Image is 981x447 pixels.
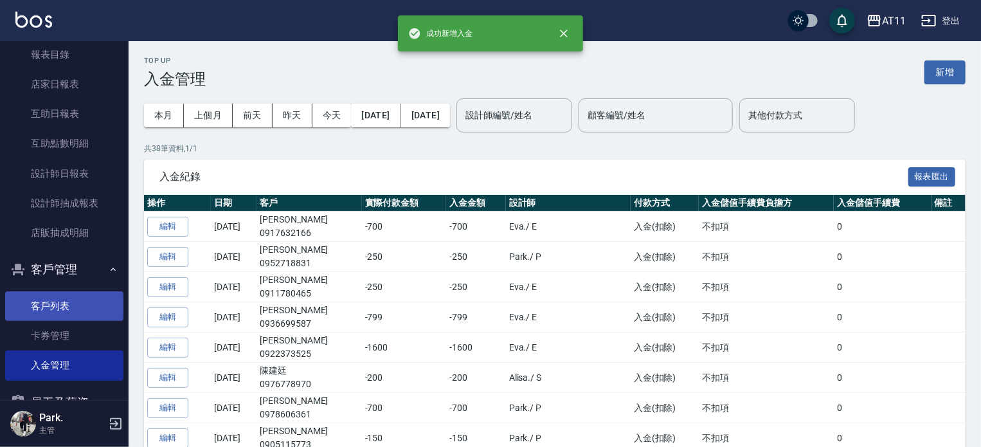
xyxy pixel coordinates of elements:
[362,393,447,423] td: -700
[5,99,123,129] a: 互助日報表
[362,302,447,333] td: -799
[362,242,447,272] td: -250
[39,424,105,436] p: 主管
[506,242,631,272] td: Park. / P
[5,351,123,380] a: 入金管理
[932,195,966,212] th: 備註
[834,393,931,423] td: 0
[362,272,447,302] td: -250
[147,338,188,358] button: 編輯
[506,302,631,333] td: Eva. / E
[147,217,188,237] button: 編輯
[233,104,273,127] button: 前天
[147,247,188,267] button: 編輯
[446,363,505,393] td: -200
[256,272,361,302] td: [PERSON_NAME]
[829,8,855,33] button: save
[256,302,361,333] td: [PERSON_NAME]
[699,333,834,363] td: 不扣項
[882,13,906,29] div: AT11
[144,195,211,212] th: 操作
[260,378,358,391] p: 0976778970
[211,393,256,423] td: [DATE]
[631,333,699,363] td: 入金(扣除)
[834,363,931,393] td: 0
[39,412,105,424] h5: Park.
[446,272,505,302] td: -250
[908,167,956,187] button: 報表匯出
[144,57,206,65] h2: Top Up
[924,66,966,78] a: 新增
[211,195,256,212] th: 日期
[362,363,447,393] td: -200
[834,212,931,242] td: 0
[159,170,908,183] span: 入金紀錄
[184,104,233,127] button: 上個月
[256,242,361,272] td: [PERSON_NAME]
[144,143,966,154] p: 共 38 筆資料, 1 / 1
[260,226,358,240] p: 0917632166
[211,242,256,272] td: [DATE]
[408,27,473,40] span: 成功新增入金
[10,411,36,437] img: Person
[506,212,631,242] td: Eva. / E
[256,363,361,393] td: 陳建廷
[699,363,834,393] td: 不扣項
[916,9,966,33] button: 登出
[908,170,956,182] a: 報表匯出
[147,307,188,327] button: 編輯
[362,195,447,212] th: 實際付款金額
[446,212,505,242] td: -700
[699,212,834,242] td: 不扣項
[506,272,631,302] td: Eva. / E
[401,104,450,127] button: [DATE]
[273,104,312,127] button: 昨天
[699,242,834,272] td: 不扣項
[5,129,123,158] a: 互助點數明細
[5,386,123,419] button: 員工及薪資
[5,218,123,248] a: 店販抽成明細
[147,277,188,297] button: 編輯
[699,302,834,333] td: 不扣項
[861,8,911,34] button: AT11
[5,69,123,99] a: 店家日報表
[260,408,358,421] p: 0978606361
[446,333,505,363] td: -1600
[144,70,206,88] h3: 入金管理
[5,188,123,218] a: 設計師抽成報表
[147,368,188,388] button: 編輯
[260,347,358,361] p: 0922373525
[211,302,256,333] td: [DATE]
[211,333,256,363] td: [DATE]
[834,302,931,333] td: 0
[699,393,834,423] td: 不扣項
[260,257,358,270] p: 0952718831
[362,333,447,363] td: -1600
[699,195,834,212] th: 入金儲值手續費負擔方
[351,104,401,127] button: [DATE]
[256,212,361,242] td: [PERSON_NAME]
[631,242,699,272] td: 入金(扣除)
[631,393,699,423] td: 入金(扣除)
[260,287,358,300] p: 0911780465
[256,195,361,212] th: 客戶
[506,363,631,393] td: Alisa. / S
[15,12,52,28] img: Logo
[256,393,361,423] td: [PERSON_NAME]
[631,363,699,393] td: 入金(扣除)
[446,393,505,423] td: -700
[256,333,361,363] td: [PERSON_NAME]
[834,272,931,302] td: 0
[147,398,188,418] button: 編輯
[446,242,505,272] td: -250
[631,212,699,242] td: 入金(扣除)
[506,393,631,423] td: Park. / P
[260,317,358,331] p: 0936699587
[5,291,123,321] a: 客戶列表
[631,195,699,212] th: 付款方式
[211,272,256,302] td: [DATE]
[312,104,352,127] button: 今天
[5,159,123,188] a: 設計師日報表
[631,272,699,302] td: 入金(扣除)
[211,363,256,393] td: [DATE]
